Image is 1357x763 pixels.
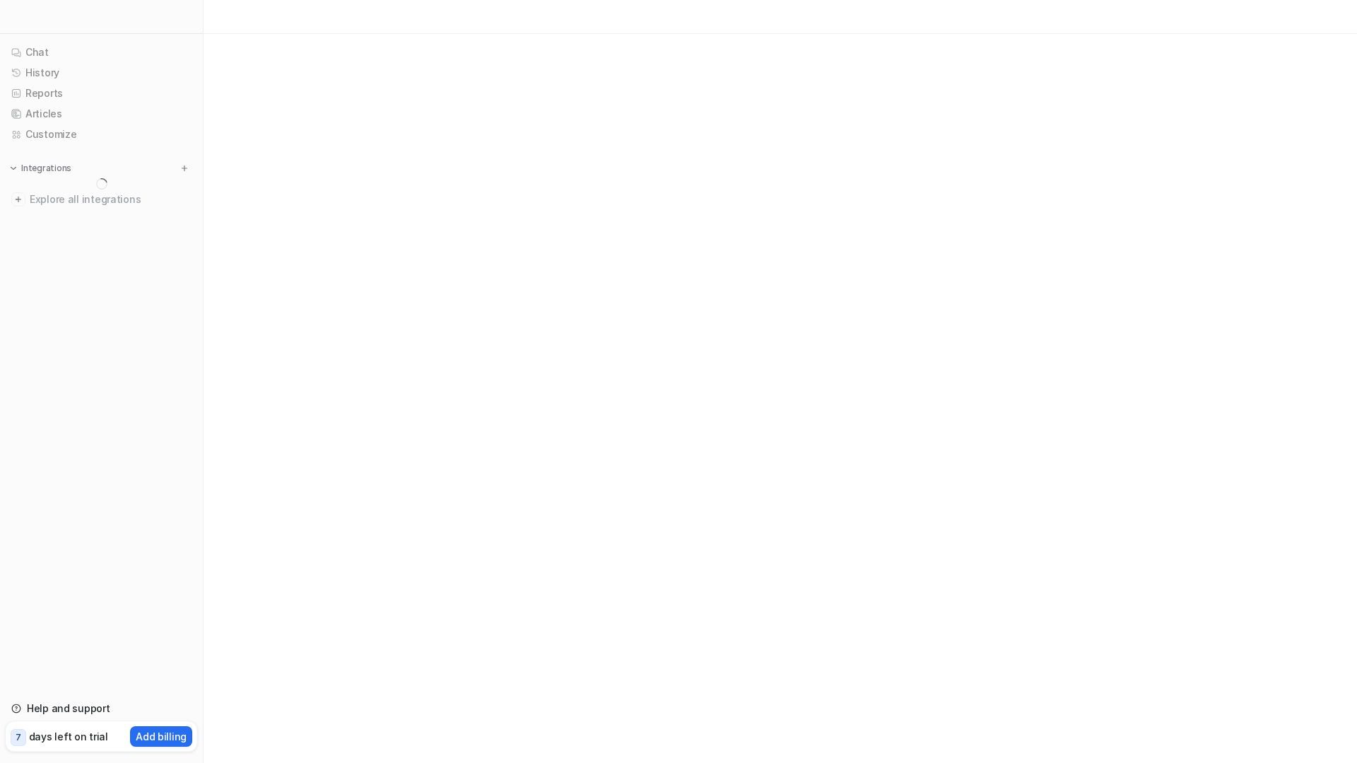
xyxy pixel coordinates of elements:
button: Integrations [6,161,76,175]
button: Add billing [130,726,192,747]
a: Reports [6,83,197,103]
a: Customize [6,124,197,144]
img: expand menu [8,163,18,173]
a: History [6,63,197,83]
p: 7 [16,731,21,744]
img: menu_add.svg [180,163,189,173]
a: Explore all integrations [6,190,197,209]
p: days left on trial [29,729,108,744]
p: Integrations [21,163,71,174]
img: explore all integrations [11,192,25,206]
p: Add billing [136,729,187,744]
a: Chat [6,42,197,62]
a: Articles [6,104,197,124]
a: Help and support [6,699,197,718]
span: Explore all integrations [30,188,192,211]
